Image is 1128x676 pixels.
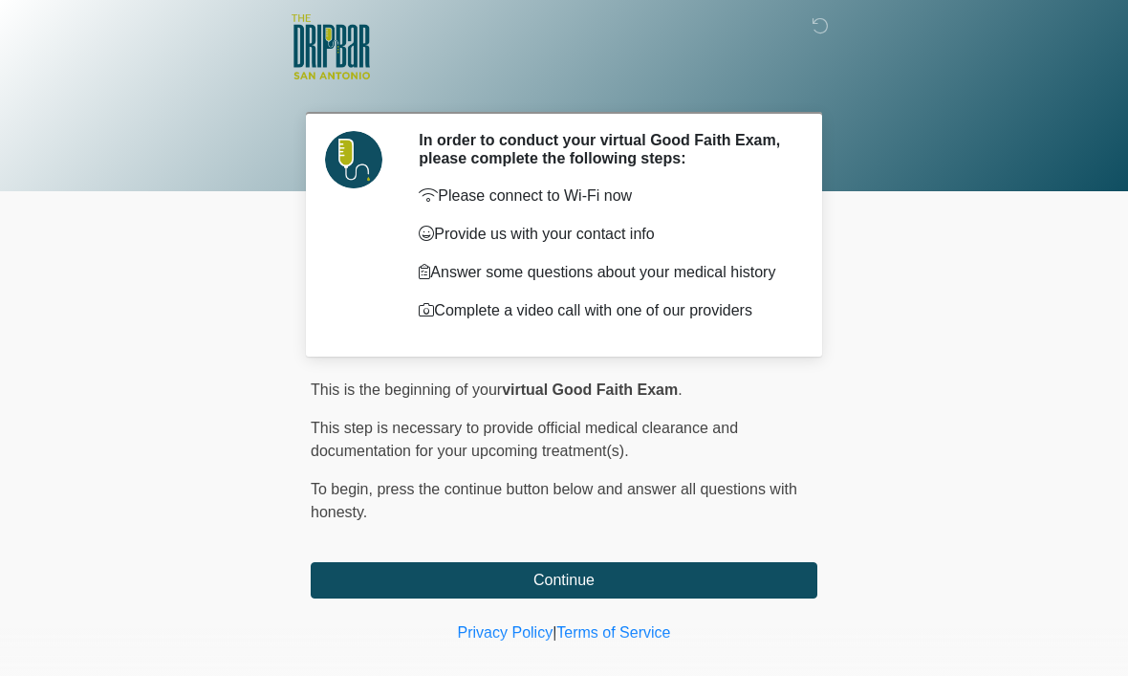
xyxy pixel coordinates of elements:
[311,420,738,459] span: This step is necessary to provide official medical clearance and documentation for your upcoming ...
[553,624,556,641] a: |
[678,382,682,398] span: .
[419,223,789,246] p: Provide us with your contact info
[419,299,789,322] p: Complete a video call with one of our providers
[311,481,797,520] span: press the continue button below and answer all questions with honesty.
[325,131,382,188] img: Agent Avatar
[292,14,370,81] img: The DRIPBaR - San Antonio Fossil Creek Logo
[311,562,817,599] button: Continue
[311,382,502,398] span: This is the beginning of your
[419,185,789,207] p: Please connect to Wi-Fi now
[556,624,670,641] a: Terms of Service
[419,131,789,167] h2: In order to conduct your virtual Good Faith Exam, please complete the following steps:
[458,624,553,641] a: Privacy Policy
[311,481,377,497] span: To begin,
[502,382,678,398] strong: virtual Good Faith Exam
[419,261,789,284] p: Answer some questions about your medical history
